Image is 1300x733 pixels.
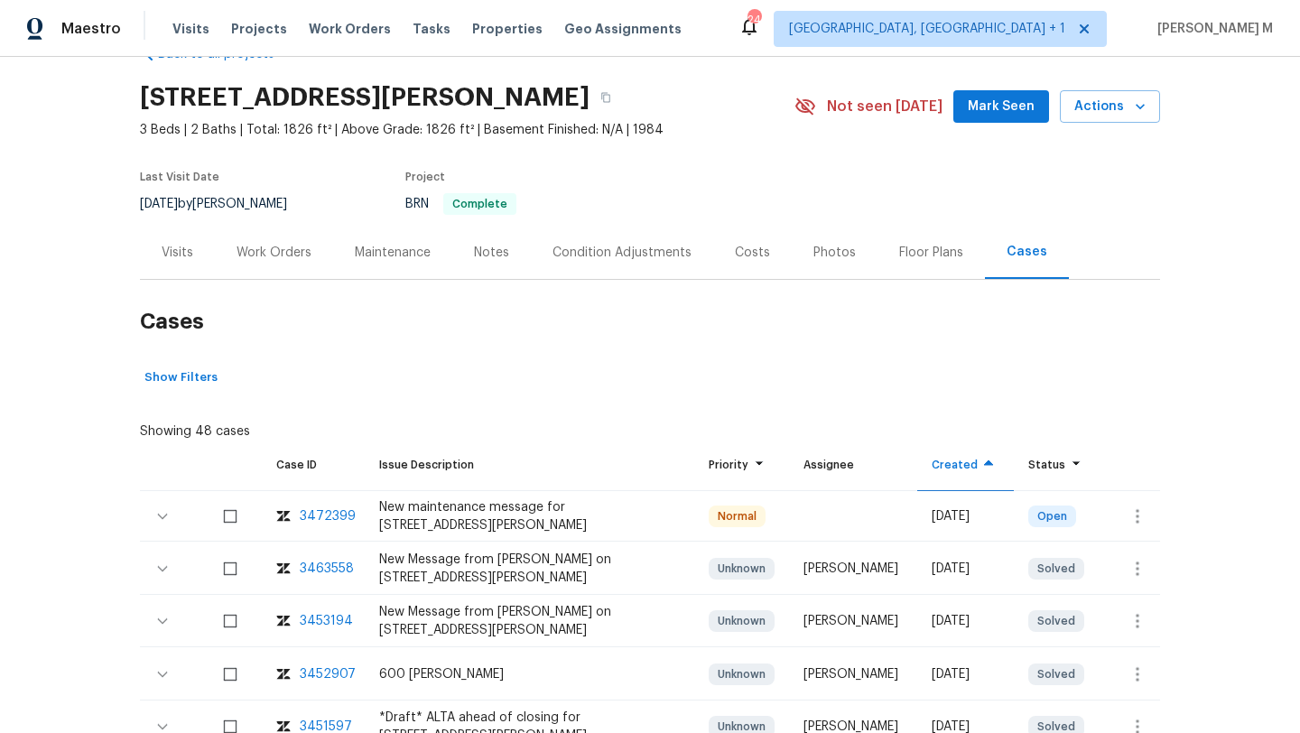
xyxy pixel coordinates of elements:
span: Solved [1030,560,1082,578]
div: Created [932,456,999,474]
span: Last Visit Date [140,172,219,182]
div: [DATE] [932,560,999,578]
div: Notes [474,244,509,262]
div: Assignee [803,456,903,474]
span: [PERSON_NAME] M [1150,20,1273,38]
span: Project [405,172,445,182]
div: Priority [709,456,775,474]
button: Copy Address [590,81,622,114]
div: [PERSON_NAME] [803,560,903,578]
span: Tasks [413,23,450,35]
span: Not seen [DATE] [827,97,942,116]
span: Open [1030,507,1074,525]
span: Maestro [61,20,121,38]
span: Geo Assignments [564,20,682,38]
span: Unknown [710,612,773,630]
span: [GEOGRAPHIC_DATA], [GEOGRAPHIC_DATA] + 1 [789,20,1065,38]
a: zendesk-icon3452907 [276,665,350,683]
span: Mark Seen [968,96,1035,118]
h2: [STREET_ADDRESS][PERSON_NAME] [140,88,590,107]
div: 3452907 [300,665,356,683]
div: Maintenance [355,244,431,262]
img: zendesk-icon [276,665,291,683]
div: [DATE] [932,665,999,683]
span: Visits [172,20,209,38]
span: Solved [1030,612,1082,630]
a: zendesk-icon3453194 [276,612,350,630]
img: zendesk-icon [276,612,291,630]
div: by [PERSON_NAME] [140,193,309,215]
img: zendesk-icon [276,560,291,578]
span: Complete [445,199,515,209]
div: Visits [162,244,193,262]
div: 24 [747,11,760,29]
img: zendesk-icon [276,507,291,525]
div: 3472399 [300,507,356,525]
h2: Cases [140,280,1160,364]
span: Unknown [710,560,773,578]
div: Issue Description [379,456,680,474]
div: Status [1028,456,1087,474]
div: Work Orders [237,244,311,262]
div: Costs [735,244,770,262]
div: 3453194 [300,612,353,630]
div: Photos [813,244,856,262]
div: New Message from [PERSON_NAME] on [STREET_ADDRESS][PERSON_NAME] [379,603,680,639]
div: New maintenance message for [STREET_ADDRESS][PERSON_NAME] [379,498,680,534]
span: Unknown [710,665,773,683]
a: zendesk-icon3463558 [276,560,350,578]
button: Actions [1060,90,1160,124]
div: Case ID [276,456,350,474]
span: Show Filters [144,367,218,388]
span: [DATE] [140,198,178,210]
span: 3 Beds | 2 Baths | Total: 1826 ft² | Above Grade: 1826 ft² | Basement Finished: N/A | 1984 [140,121,794,139]
div: New Message from [PERSON_NAME] on [STREET_ADDRESS][PERSON_NAME] [379,551,680,587]
span: Work Orders [309,20,391,38]
span: BRN [405,198,516,210]
div: [DATE] [932,612,999,630]
div: Condition Adjustments [552,244,692,262]
span: Actions [1074,96,1146,118]
button: Show Filters [140,364,222,392]
div: Floor Plans [899,244,963,262]
div: 3463558 [300,560,354,578]
button: Mark Seen [953,90,1049,124]
div: Showing 48 cases [140,415,250,441]
div: 600 [PERSON_NAME] [379,665,680,683]
span: Normal [710,507,764,525]
div: [PERSON_NAME] [803,665,903,683]
span: Solved [1030,665,1082,683]
span: Properties [472,20,543,38]
div: [PERSON_NAME] [803,612,903,630]
span: Projects [231,20,287,38]
div: Cases [1007,243,1047,261]
a: zendesk-icon3472399 [276,507,350,525]
div: [DATE] [932,507,999,525]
